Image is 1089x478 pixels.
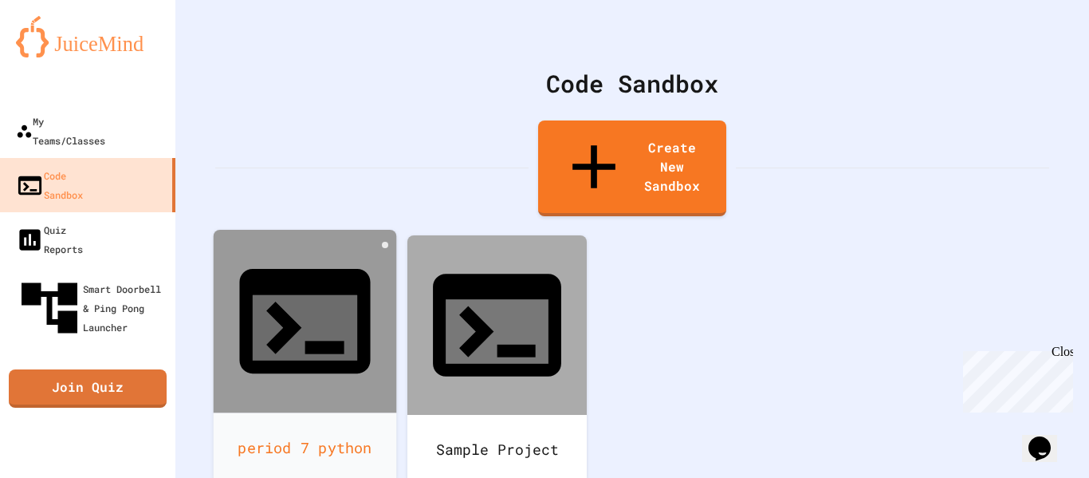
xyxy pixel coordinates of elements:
div: Code Sandbox [16,166,83,204]
div: Code Sandbox [215,65,1049,101]
iframe: chat widget [957,345,1073,413]
a: Join Quiz [9,369,167,408]
div: Smart Doorbell & Ping Pong Launcher [16,275,169,342]
a: Create New Sandbox [538,120,726,216]
div: My Teams/Classes [16,112,105,150]
div: Quiz Reports [16,220,83,259]
iframe: chat widget [1022,414,1073,462]
div: Chat with us now!Close [6,6,110,101]
img: logo-orange.svg [16,16,159,57]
